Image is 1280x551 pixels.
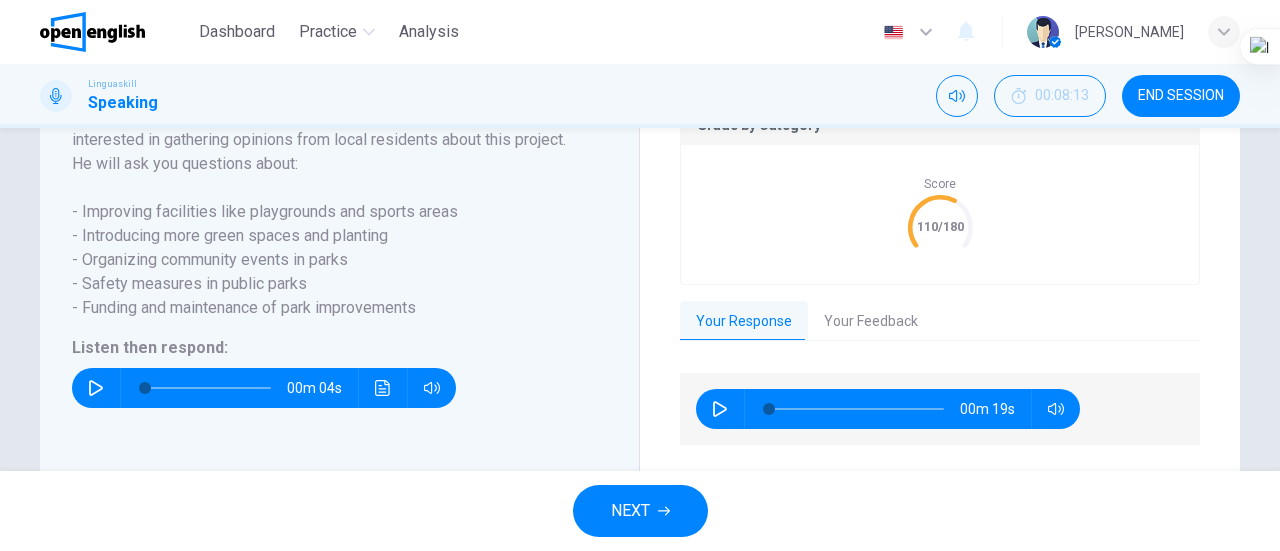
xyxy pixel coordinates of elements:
div: Hide [994,75,1106,117]
button: Practice [291,14,383,50]
button: Your Feedback [808,301,934,343]
a: OpenEnglish logo [40,12,191,52]
span: - Organizing community events in parks [72,248,583,272]
span: - Improving facilities like playgrounds and sports areas [72,200,583,224]
span: - Introducing more green spaces and planting [72,224,583,248]
h1: Speaking [88,91,158,115]
button: Click to see the audio transcription [367,368,399,408]
span: 00m 19s [960,389,1031,429]
img: en [881,25,906,40]
img: Profile picture [1027,16,1059,48]
button: Dashboard [191,14,283,50]
span: END SESSION [1138,88,1224,104]
span: NEXT [611,497,650,525]
button: Analysis [391,14,467,50]
button: 00:08:13 [994,75,1106,117]
span: Analysis [399,20,459,44]
span: Dashboard [199,20,275,44]
button: Your Response [680,301,808,343]
span: He will ask you questions about: [72,152,583,176]
span: - Funding and maintenance of park improvements [72,296,583,320]
span: Score [924,177,956,191]
span: - Safety measures in public parks [72,272,583,296]
img: OpenEnglish logo [40,12,145,52]
span: Linguaskill [88,77,137,91]
span: A local council is planning to improve public parks in your area. They are interested in gatherin... [72,104,583,152]
span: 00m 04s [287,368,358,408]
div: Mute [936,75,978,117]
span: 00:08:13 [1035,88,1089,104]
button: NEXT [573,485,708,537]
div: basic tabs example [680,301,1200,343]
button: END SESSION [1122,75,1240,117]
h6: Listen then respond: [72,336,583,360]
div: [PERSON_NAME] [1075,20,1184,44]
span: Practice [299,20,357,44]
text: 110/180 [917,219,964,234]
